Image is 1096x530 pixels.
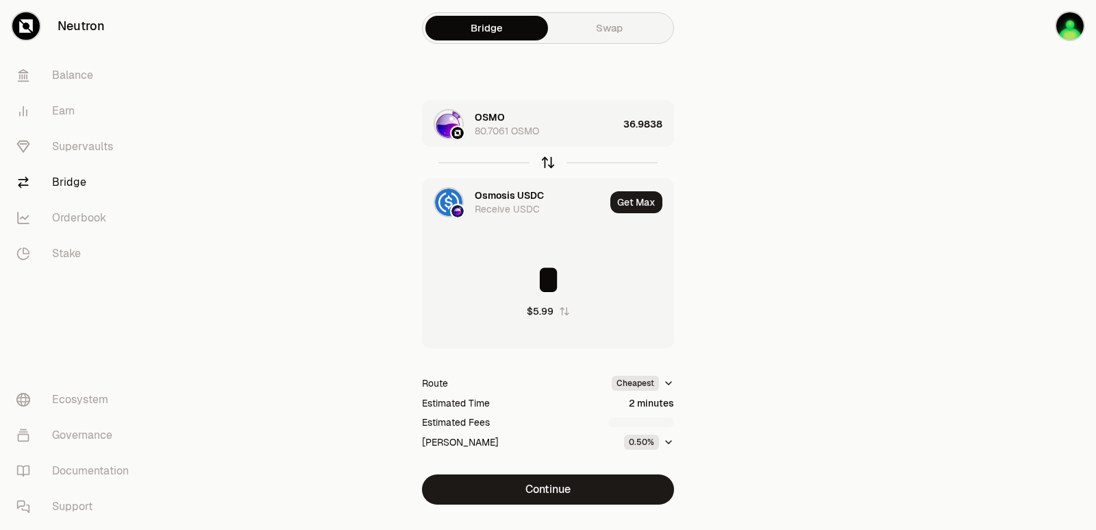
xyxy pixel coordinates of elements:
[422,376,448,390] div: Route
[5,165,148,200] a: Bridge
[422,435,499,449] div: [PERSON_NAME]
[475,189,544,202] div: Osmosis USDC
[527,304,553,318] div: $5.99
[5,489,148,525] a: Support
[612,376,659,391] div: Cheapest
[422,396,490,410] div: Estimated Time
[423,101,618,147] div: OSMO LogoNeutron LogoOSMO80.7061 OSMO
[624,435,674,450] button: 0.50%
[451,127,464,139] img: Neutron Logo
[5,58,148,93] a: Balance
[548,16,671,40] a: Swap
[527,304,570,318] button: $5.99
[610,191,662,213] button: Get Max
[5,382,148,418] a: Ecosystem
[475,110,505,124] div: OSMO
[623,101,673,147] div: 36.9838
[5,236,148,272] a: Stake
[435,189,462,216] img: USDC Logo
[5,418,148,453] a: Governance
[5,129,148,165] a: Supervaults
[612,376,674,391] button: Cheapest
[624,435,659,450] div: 0.50%
[5,453,148,489] a: Documentation
[425,16,548,40] a: Bridge
[422,474,674,505] button: Continue
[5,200,148,236] a: Orderbook
[629,396,674,410] div: 2 minutes
[1056,12,1084,40] img: sandy mercy
[475,124,539,138] div: 80.7061 OSMO
[422,415,490,429] div: Estimated Fees
[435,110,462,138] img: OSMO Logo
[423,101,673,147] button: OSMO LogoNeutron LogoOSMO80.7061 OSMO36.9838
[451,205,464,217] img: Osmosis Logo
[5,93,148,129] a: Earn
[475,202,540,216] div: Receive USDC
[423,179,605,226] div: USDC LogoOsmosis LogoOsmosis USDCReceive USDC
